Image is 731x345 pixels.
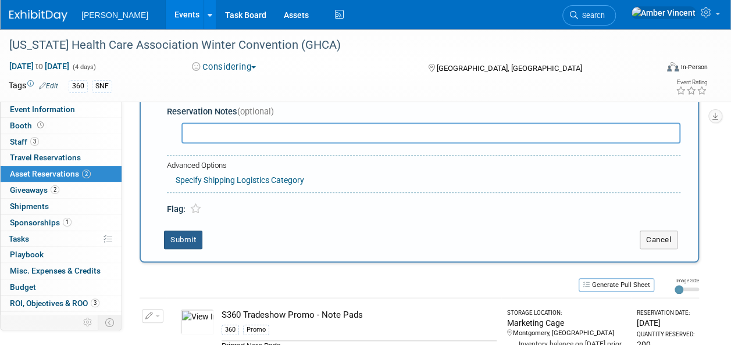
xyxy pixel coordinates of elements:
td: Tags [9,80,58,93]
span: Search [578,11,605,20]
span: 3 [30,137,39,146]
a: Sponsorships1 [1,215,122,231]
a: Search [562,5,616,26]
span: Budget [10,282,36,292]
div: Montgomery, [GEOGRAPHIC_DATA] [507,329,626,338]
span: Giveaways [10,185,59,195]
td: Toggle Event Tabs [98,315,122,330]
span: 3 [91,299,99,307]
a: Shipments [1,199,122,214]
span: (optional) [237,106,274,117]
span: to [34,62,45,71]
button: Cancel [640,231,677,249]
span: Sponsorships [10,218,72,227]
div: Quantity Reserved: [637,330,694,339]
span: 2 [51,185,59,194]
div: Advanced Options [167,160,680,171]
span: Shipments [10,202,49,211]
span: Travel Reservations [10,153,81,162]
a: Specify Shipping Logistics Category [176,175,304,185]
span: 1 [63,218,72,227]
span: Booth [10,121,46,130]
td: Personalize Event Tab Strip [78,315,98,330]
div: Event Rating [676,80,707,85]
div: Image Size [675,277,699,284]
img: View Images [180,309,214,335]
button: Submit [164,231,202,249]
span: Event Information [10,105,75,114]
span: [DATE] [DATE] [9,61,70,71]
div: Promo [243,325,269,335]
div: Reservation Notes [167,106,680,118]
div: In-Person [680,63,708,71]
div: 360 [69,80,88,92]
button: Generate Pull Sheet [579,278,654,292]
span: Booth not reserved yet [35,121,46,130]
div: Storage Location: [507,309,626,317]
div: 360 [222,325,239,335]
span: Misc. Expenses & Credits [10,266,101,275]
span: [PERSON_NAME] [81,10,148,20]
span: Tasks [9,234,29,243]
a: ROI, Objectives & ROO3 [1,296,122,311]
span: Asset Reservations [10,169,91,178]
div: Marketing Cage [507,317,626,329]
button: Considering [188,61,261,73]
a: Giveaways2 [1,182,122,198]
div: Event Format [606,60,708,78]
div: [US_STATE] Health Care Association Winter Convention (GHCA) [5,35,648,56]
a: Booth [1,118,122,134]
img: ExhibitDay [9,10,67,21]
div: SNF [92,80,112,92]
a: Misc. Expenses & Credits [1,263,122,279]
a: Staff3 [1,134,122,150]
a: Asset Reservations2 [1,166,122,182]
a: Edit [39,82,58,90]
span: (4 days) [72,63,96,71]
a: Travel Reservations [1,150,122,166]
img: Amber Vincent [631,6,696,19]
span: [GEOGRAPHIC_DATA], [GEOGRAPHIC_DATA] [437,64,582,73]
a: Playbook [1,247,122,263]
span: Staff [10,137,39,146]
div: [DATE] [637,317,694,329]
a: Budget [1,279,122,295]
div: Reservation Date: [637,309,694,317]
span: Playbook [10,250,44,259]
span: Attachments [10,315,56,324]
span: 2 [82,170,91,178]
div: S360 Tradeshow Promo - Note Pads [222,309,497,321]
a: Tasks [1,231,122,247]
a: Attachments [1,312,122,328]
a: Event Information [1,102,122,117]
img: Format-Inperson.png [667,62,679,71]
span: Flag: [167,204,186,214]
span: ROI, Objectives & ROO [10,299,99,308]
